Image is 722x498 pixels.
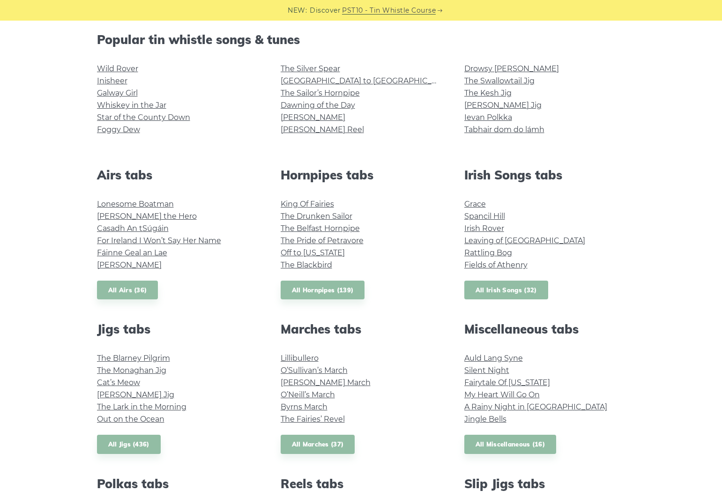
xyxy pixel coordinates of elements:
a: Lonesome Boatman [97,200,174,208]
a: O’Neill’s March [281,390,335,399]
h2: Polkas tabs [97,476,258,491]
h2: Slip Jigs tabs [464,476,625,491]
a: Casadh An tSúgáin [97,224,169,233]
a: [GEOGRAPHIC_DATA] to [GEOGRAPHIC_DATA] [281,76,454,85]
a: Byrns March [281,402,328,411]
a: The Monaghan Jig [97,366,166,375]
a: [PERSON_NAME] the Hero [97,212,197,221]
a: My Heart Will Go On [464,390,540,399]
a: Irish Rover [464,224,504,233]
a: Star of the County Down [97,113,190,122]
a: Jingle Bells [464,415,506,424]
h2: Miscellaneous tabs [464,322,625,336]
a: Ievan Polkka [464,113,512,122]
a: Fields of Athenry [464,260,528,269]
a: Galway Girl [97,89,138,97]
a: All Airs (36) [97,281,158,300]
a: Wild Rover [97,64,138,73]
a: Fáinne Geal an Lae [97,248,167,257]
a: [PERSON_NAME] Jig [97,390,174,399]
a: O’Sullivan’s March [281,366,348,375]
a: All Jigs (436) [97,435,161,454]
a: The Drunken Sailor [281,212,352,221]
a: [PERSON_NAME] [281,113,345,122]
a: The Blackbird [281,260,332,269]
a: King Of Fairies [281,200,334,208]
a: The Blarney Pilgrim [97,354,170,363]
h2: Irish Songs tabs [464,168,625,182]
a: The Belfast Hornpipe [281,224,360,233]
a: All Miscellaneous (16) [464,435,557,454]
a: The Silver Spear [281,64,340,73]
a: Inisheer [97,76,127,85]
h2: Jigs tabs [97,322,258,336]
a: [PERSON_NAME] Reel [281,125,364,134]
a: Foggy Dew [97,125,140,134]
a: Auld Lang Syne [464,354,523,363]
h2: Airs tabs [97,168,258,182]
a: The Pride of Petravore [281,236,364,245]
a: Rattling Bog [464,248,512,257]
a: PST10 - Tin Whistle Course [342,5,436,16]
h2: Popular tin whistle songs & tunes [97,32,625,47]
h2: Hornpipes tabs [281,168,442,182]
span: Discover [310,5,341,16]
a: Grace [464,200,486,208]
a: Fairytale Of [US_STATE] [464,378,550,387]
a: All Hornpipes (139) [281,281,365,300]
a: Tabhair dom do lámh [464,125,544,134]
a: Leaving of [GEOGRAPHIC_DATA] [464,236,585,245]
h2: Marches tabs [281,322,442,336]
a: Off to [US_STATE] [281,248,345,257]
h2: Reels tabs [281,476,442,491]
span: NEW: [288,5,307,16]
a: The Swallowtail Jig [464,76,535,85]
a: For Ireland I Won’t Say Her Name [97,236,221,245]
a: All Marches (37) [281,435,355,454]
a: All Irish Songs (32) [464,281,548,300]
a: Silent Night [464,366,509,375]
a: Whiskey in the Jar [97,101,166,110]
a: [PERSON_NAME] Jig [464,101,542,110]
a: [PERSON_NAME] [97,260,162,269]
a: Out on the Ocean [97,415,164,424]
a: Cat’s Meow [97,378,140,387]
a: The Lark in the Morning [97,402,186,411]
a: A Rainy Night in [GEOGRAPHIC_DATA] [464,402,607,411]
a: Dawning of the Day [281,101,355,110]
a: [PERSON_NAME] March [281,378,371,387]
a: Lillibullero [281,354,319,363]
a: The Sailor’s Hornpipe [281,89,360,97]
a: The Fairies’ Revel [281,415,345,424]
a: The Kesh Jig [464,89,512,97]
a: Spancil Hill [464,212,505,221]
a: Drowsy [PERSON_NAME] [464,64,559,73]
